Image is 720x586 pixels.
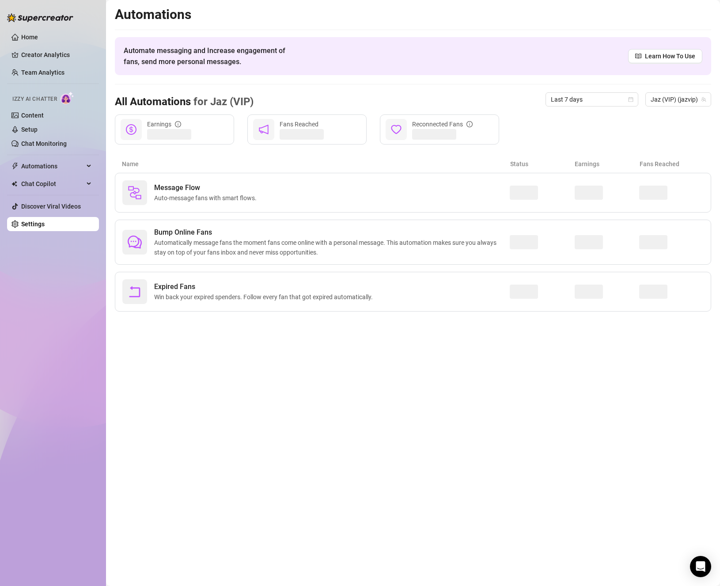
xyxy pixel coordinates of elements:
span: team [701,97,706,102]
a: Discover Viral Videos [21,203,81,210]
span: Automatically message fans the moment fans come online with a personal message. This automation m... [154,238,510,257]
span: Fans Reached [280,121,318,128]
img: logo-BBDzfeDw.svg [7,13,73,22]
span: Jaz (VIP) (jazvip) [651,93,706,106]
a: Team Analytics [21,69,64,76]
span: Automations [21,159,84,173]
article: Earnings [575,159,639,169]
span: read [635,53,641,59]
span: info-circle [466,121,473,127]
span: Expired Fans [154,282,376,292]
article: Fans Reached [640,159,704,169]
h3: All Automations [115,95,254,109]
span: Auto-message fans with smart flows. [154,193,260,203]
span: heart [391,124,402,135]
span: calendar [628,97,633,102]
span: rollback [128,285,142,299]
div: Reconnected Fans [412,119,473,129]
div: Earnings [147,119,181,129]
span: Learn How To Use [645,51,695,61]
h2: Automations [115,6,711,23]
span: comment [128,235,142,249]
span: for Jaz (VIP) [191,95,254,108]
img: AI Chatter [61,91,74,104]
div: Open Intercom Messenger [690,556,711,577]
article: Name [122,159,510,169]
span: Automate messaging and Increase engagement of fans, send more personal messages. [124,45,294,67]
span: dollar [126,124,136,135]
img: Chat Copilot [11,181,17,187]
article: Status [510,159,575,169]
span: Last 7 days [551,93,633,106]
span: thunderbolt [11,163,19,170]
a: Settings [21,221,45,228]
img: svg%3e [128,186,142,200]
span: Win back your expired spenders. Follow every fan that got expired automatically. [154,292,376,302]
a: Setup [21,126,38,133]
span: info-circle [175,121,181,127]
a: Chat Monitoring [21,140,67,147]
span: notification [258,124,269,135]
span: Chat Copilot [21,177,84,191]
span: Izzy AI Chatter [12,95,57,103]
span: Message Flow [154,183,260,193]
a: Learn How To Use [628,49,702,63]
a: Home [21,34,38,41]
span: Bump Online Fans [154,227,510,238]
a: Creator Analytics [21,48,92,62]
a: Content [21,112,44,119]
